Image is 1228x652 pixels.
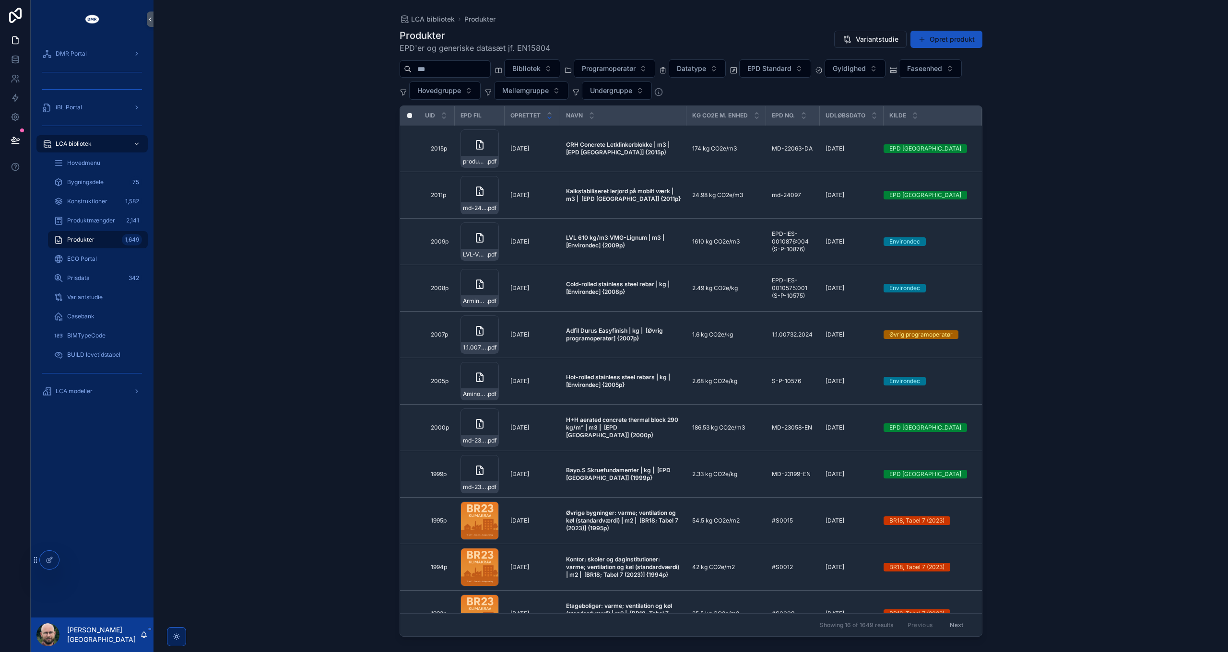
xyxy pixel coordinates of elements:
button: Select Button [409,81,481,100]
div: Environdec [889,284,920,292]
p: [DATE] [510,424,529,431]
span: .pdf [486,251,496,258]
span: .pdf [486,390,496,398]
a: BIMTypeCode [48,327,148,344]
a: [DATE] [826,563,878,571]
a: MD-23199-EN [772,470,814,478]
p: [DATE] [510,470,529,478]
span: 42 kg CO2e/m2 [692,563,735,571]
a: 174 kg CO2e/m3 [692,145,760,152]
span: Navn [566,112,583,119]
a: 2.33 kg CO2e/kg [692,470,760,478]
span: md-24097 [772,191,801,199]
span: 2015p [431,145,447,152]
a: 2000p [431,424,449,431]
a: Hot-rolled stainless steel rebars | kg | [Environdec] {2005p} [566,373,681,389]
div: Environdec [889,377,920,385]
a: 1993p [431,610,449,617]
p: [DATE] [826,331,844,338]
p: [DATE] [826,563,844,571]
a: Hovedmenu [48,154,148,172]
a: 1.1.00732.2024 [772,331,814,338]
a: [DATE] [826,331,878,338]
a: Kontor; skoler og daginstitutioner: varme; ventilation og køl (standardværdi) | m2 | [BR18; Tabel... [566,556,681,579]
a: EPD [GEOGRAPHIC_DATA] [884,144,970,153]
span: 2.49 kg CO2e/kg [692,284,738,292]
a: [DATE] [826,424,878,431]
span: .pdf [486,158,496,165]
a: 25.5 kg CO2e/m2 [692,610,760,617]
a: iBL Portal [36,99,148,116]
span: iBL Portal [56,104,82,111]
span: BIMTypeCode [67,332,106,339]
a: 1995p [431,517,449,524]
span: Undergruppe [590,86,632,95]
span: Datatype [677,64,706,73]
a: 2015p [431,145,449,152]
p: [PERSON_NAME] [GEOGRAPHIC_DATA] [67,625,140,644]
div: 1,649 [122,234,142,245]
a: BUILD levetidstabel [48,346,148,363]
p: [DATE] [826,517,844,524]
a: #S0012 [772,563,814,571]
button: Select Button [899,59,962,78]
div: 342 [126,272,142,284]
a: Environdec [884,237,970,246]
a: Prisdata342 [48,269,148,287]
p: [DATE] [826,238,844,245]
p: [DATE] [826,424,844,431]
p: [DATE] [510,331,529,338]
span: LCA bibliotek [411,14,455,24]
div: Environdec [889,237,920,246]
a: DMR Portal [36,45,148,62]
p: [DATE] [826,191,844,199]
a: EPD [GEOGRAPHIC_DATA] [884,191,970,199]
span: .pdf [486,297,496,305]
a: md-24097 [772,191,814,199]
strong: Bayo.S Skruefundamenter | kg | [EPD [GEOGRAPHIC_DATA]] {1999p} [566,466,672,481]
span: 186.53 kg CO2e/m3 [692,424,745,431]
span: Oprettet [510,112,541,119]
a: md-23058-en.pdf [460,408,499,447]
a: [DATE] [826,377,878,385]
a: ECO Portal [48,250,148,268]
span: Produkter [464,14,496,24]
a: AminoxHotRolledRebar.pdf [460,362,499,400]
span: Programoperatør [582,64,636,73]
button: Select Button [494,81,568,100]
strong: H+H aerated concrete thermal block 290 kg/m³ | m3 | [EPD [GEOGRAPHIC_DATA]] {2000p} [566,416,680,439]
a: produkt-epd-letklinkerblok.pdf [460,129,499,168]
span: 2.68 kg CO2e/kg [692,377,737,385]
button: Next [943,617,970,632]
p: [DATE] [826,470,844,478]
div: BR18, Tabel 7 (2023) [889,609,945,618]
a: Øvrig programoperatør [884,330,970,339]
a: Kalkstabiliseret lerjord på mobilt værk | m3 | [EPD [GEOGRAPHIC_DATA]] {2011p} [566,187,681,203]
p: [DATE] [510,284,529,292]
a: [DATE] [510,377,555,385]
a: LCA modeller [36,383,148,400]
span: Gyldighed [833,64,866,73]
span: EPD no. [772,112,795,119]
span: Hovedgruppe [417,86,461,95]
img: App logo [84,12,100,27]
strong: Kontor; skoler og daginstitutioner: varme; ventilation og køl (standardværdi) | m2 | [BR18; Tabel... [566,556,681,578]
span: 1.6 kg CO2e/kg [692,331,733,338]
a: [DATE] [826,191,878,199]
a: Casebank [48,308,148,325]
a: [DATE] [510,563,555,571]
p: [DATE] [826,610,844,617]
a: 2.68 kg CO2e/kg [692,377,760,385]
span: Bygningsdele [67,178,104,186]
a: #S0015 [772,517,814,524]
a: EPD-IES-0010876:004 (S-P-10876) [772,230,814,253]
a: 1999p [431,470,449,478]
a: [DATE] [510,610,555,617]
span: Kilde [889,112,906,119]
a: md-24097-en.pdf [460,176,499,214]
a: EPD [GEOGRAPHIC_DATA] [884,470,970,478]
a: LCA bibliotek [36,135,148,152]
a: Konstruktioner1,582 [48,193,148,210]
